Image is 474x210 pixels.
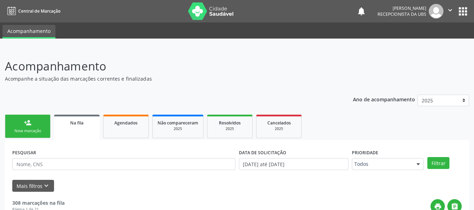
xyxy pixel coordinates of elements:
[378,5,426,11] div: [PERSON_NAME]
[239,147,286,158] label: DATA DE SOLICITAÇÃO
[42,182,50,190] i: keyboard_arrow_down
[457,5,469,18] button: apps
[5,5,60,17] a: Central de Marcação
[353,95,415,103] p: Ano de acompanhamento
[70,120,84,126] span: Na fila
[261,126,296,131] div: 2025
[114,120,138,126] span: Agendados
[219,120,241,126] span: Resolvidos
[2,25,55,39] a: Acompanhamento
[12,147,36,158] label: PESQUISAR
[352,147,378,158] label: Prioridade
[12,180,54,192] button: Mais filtroskeyboard_arrow_down
[158,120,198,126] span: Não compareceram
[356,6,366,16] button: notifications
[239,158,349,170] input: Selecione um intervalo
[446,6,454,14] i: 
[267,120,291,126] span: Cancelados
[10,128,45,134] div: Nova marcação
[212,126,247,131] div: 2025
[354,161,409,168] span: Todos
[5,57,330,75] p: Acompanhamento
[18,8,60,14] span: Central de Marcação
[5,75,330,82] p: Acompanhe a situação das marcações correntes e finalizadas
[427,157,449,169] button: Filtrar
[12,158,235,170] input: Nome, CNS
[12,199,65,206] strong: 308 marcações na fila
[158,126,198,131] div: 2025
[378,11,426,17] span: Recepcionista da UBS
[24,119,32,127] div: person_add
[443,4,457,19] button: 
[429,4,443,19] img: img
